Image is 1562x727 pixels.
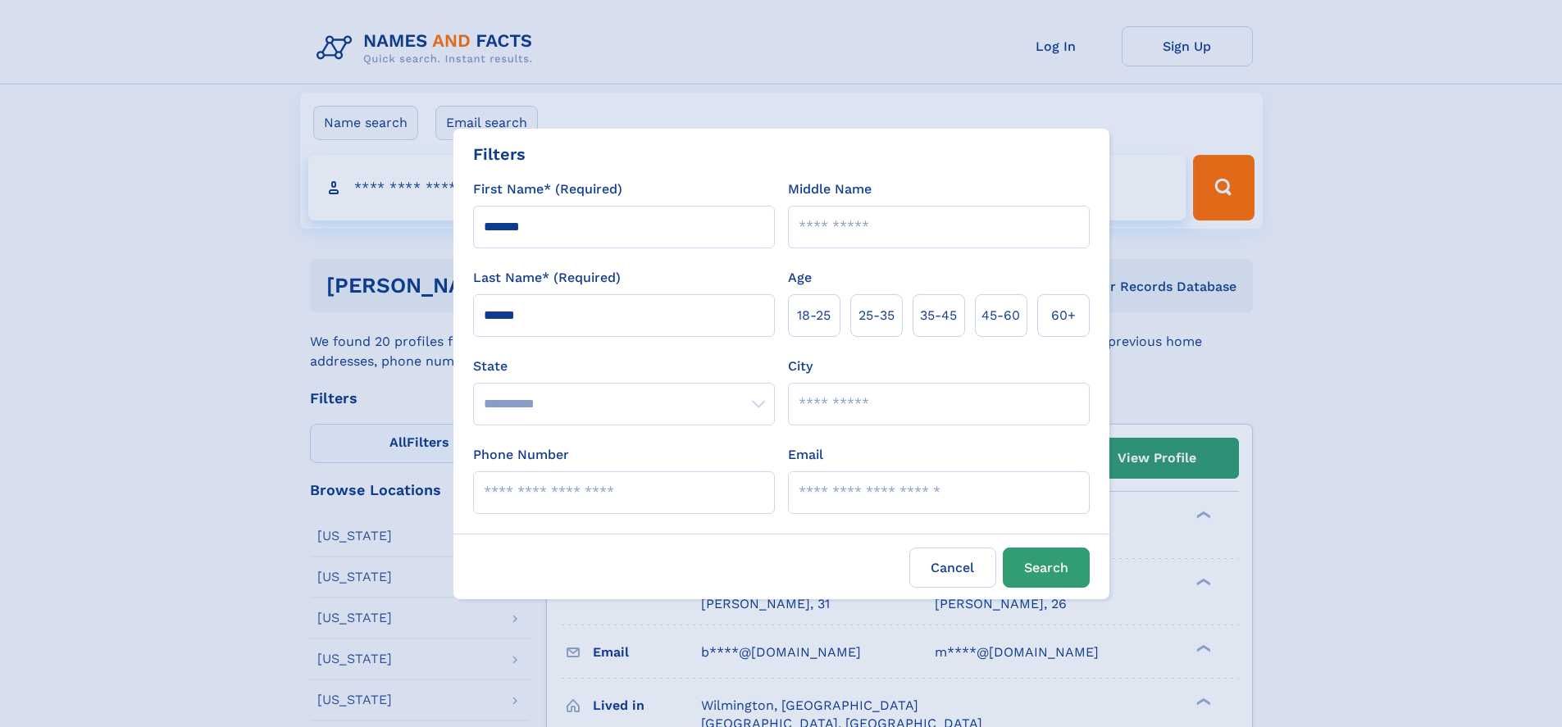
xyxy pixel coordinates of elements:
[473,268,621,288] label: Last Name* (Required)
[909,548,996,588] label: Cancel
[473,445,569,465] label: Phone Number
[920,306,957,325] span: 35‑45
[788,445,823,465] label: Email
[1051,306,1076,325] span: 60+
[1003,548,1090,588] button: Search
[788,357,813,376] label: City
[473,357,775,376] label: State
[788,179,872,199] label: Middle Name
[797,306,831,325] span: 18‑25
[473,179,622,199] label: First Name* (Required)
[858,306,895,325] span: 25‑35
[788,268,812,288] label: Age
[981,306,1020,325] span: 45‑60
[473,142,526,166] div: Filters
